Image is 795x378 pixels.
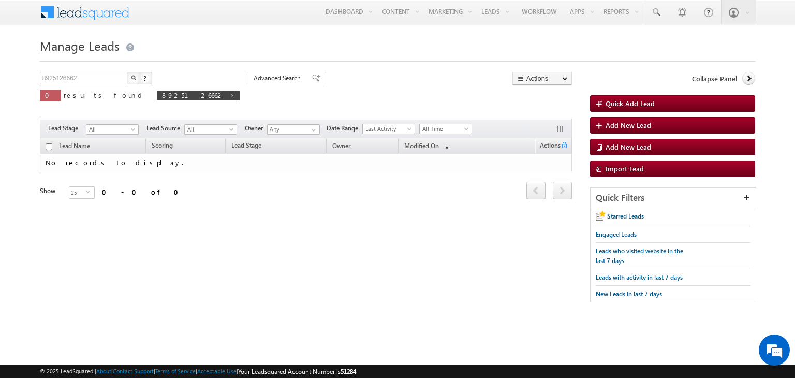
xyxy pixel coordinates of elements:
span: Lead Stage [231,141,261,149]
span: 0 [45,91,56,99]
a: Scoring [146,140,178,153]
a: All [184,124,237,135]
a: Terms of Service [155,368,196,374]
span: All Time [420,124,469,134]
span: Quick Add Lead [606,99,655,108]
span: next [553,182,572,199]
div: 0 - 0 of 0 [102,186,185,198]
span: 8925126662 [162,91,225,99]
span: Leads who visited website in the last 7 days [596,247,683,265]
img: Search [131,75,136,80]
span: Scoring [152,141,173,149]
a: next [553,183,572,199]
span: All [86,125,136,134]
span: Owner [245,124,267,133]
a: All Time [419,124,472,134]
input: Check all records [46,143,52,150]
a: All [86,124,139,135]
button: Actions [512,72,572,85]
span: Date Range [327,124,362,133]
a: Modified On (sorted descending) [399,140,454,153]
div: Quick Filters [591,188,756,208]
a: Lead Stage [226,140,267,153]
a: Lead Name [54,140,95,154]
span: New Leads in last 7 days [596,290,662,298]
span: Engaged Leads [596,230,637,238]
span: Import Lead [606,164,644,173]
span: prev [526,182,546,199]
span: Your Leadsquared Account Number is [238,368,356,375]
span: Manage Leads [40,37,120,54]
span: (sorted descending) [440,142,449,151]
a: Contact Support [113,368,154,374]
span: All [185,125,234,134]
span: Leads with activity in last 7 days [596,273,683,281]
input: Type to Search [267,124,320,135]
span: Last Activity [363,124,412,134]
a: Acceptable Use [197,368,237,374]
span: Modified On [404,142,439,150]
span: Owner [332,142,350,150]
span: Actions [536,140,561,153]
span: results found [64,91,146,99]
a: Show All Items [306,125,319,135]
span: 51284 [341,368,356,375]
span: Advanced Search [254,74,304,83]
span: Collapse Panel [692,74,737,83]
span: Lead Stage [48,124,86,133]
span: Add New Lead [606,142,651,151]
span: ? [143,74,148,82]
td: No records to display. [40,154,572,171]
span: select [86,190,94,194]
span: 25 [69,187,86,198]
span: Add New Lead [606,121,651,129]
a: Last Activity [362,124,415,134]
button: ? [140,72,152,84]
span: Lead Source [146,124,184,133]
div: Show [40,186,61,196]
a: About [96,368,111,374]
span: © 2025 LeadSquared | | | | | [40,367,356,376]
a: prev [526,183,546,199]
span: Starred Leads [607,212,644,220]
